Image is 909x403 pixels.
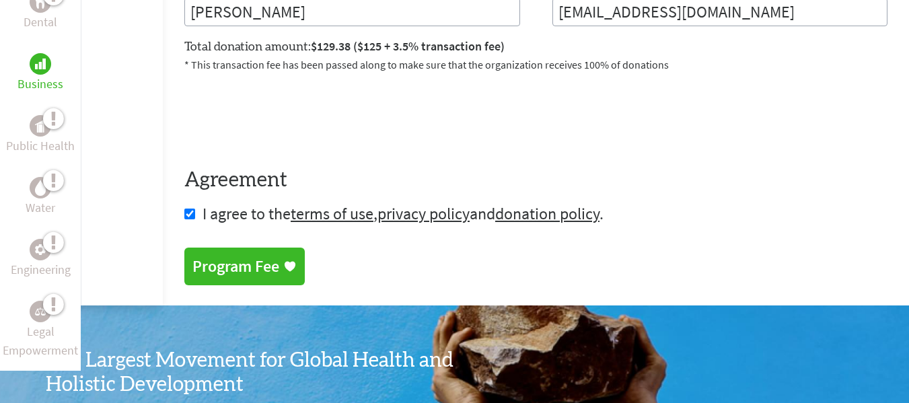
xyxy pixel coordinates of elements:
div: Business [30,53,51,75]
img: Water [35,180,46,195]
h4: Agreement [184,168,887,192]
a: WaterWater [26,177,55,217]
div: Engineering [30,239,51,260]
label: Total donation amount: [184,37,505,57]
a: donation policy [495,203,599,224]
p: Dental [24,13,57,32]
h3: The Largest Movement for Global Health and Holistic Development [46,349,455,397]
img: Public Health [35,119,46,133]
a: privacy policy [377,203,470,224]
a: BusinessBusiness [17,53,63,94]
a: Public HealthPublic Health [6,115,75,155]
img: Engineering [35,244,46,255]
p: Engineering [11,260,71,279]
a: Program Fee [184,248,305,285]
p: * This transaction fee has been passed along to make sure that the organization receives 100% of ... [184,57,887,73]
a: EngineeringEngineering [11,239,71,279]
span: I agree to the , and . [203,203,604,224]
p: Legal Empowerment [3,322,78,360]
span: $129.38 ($125 + 3.5% transaction fee) [311,38,505,54]
div: Program Fee [192,256,279,277]
p: Water [26,198,55,217]
p: Business [17,75,63,94]
a: Legal EmpowermentLegal Empowerment [3,301,78,360]
a: terms of use [291,203,373,224]
img: Legal Empowerment [35,307,46,316]
p: Public Health [6,137,75,155]
div: Legal Empowerment [30,301,51,322]
img: Business [35,59,46,69]
div: Public Health [30,115,51,137]
iframe: To enrich screen reader interactions, please activate Accessibility in Grammarly extension settings [184,89,389,141]
div: Water [30,177,51,198]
